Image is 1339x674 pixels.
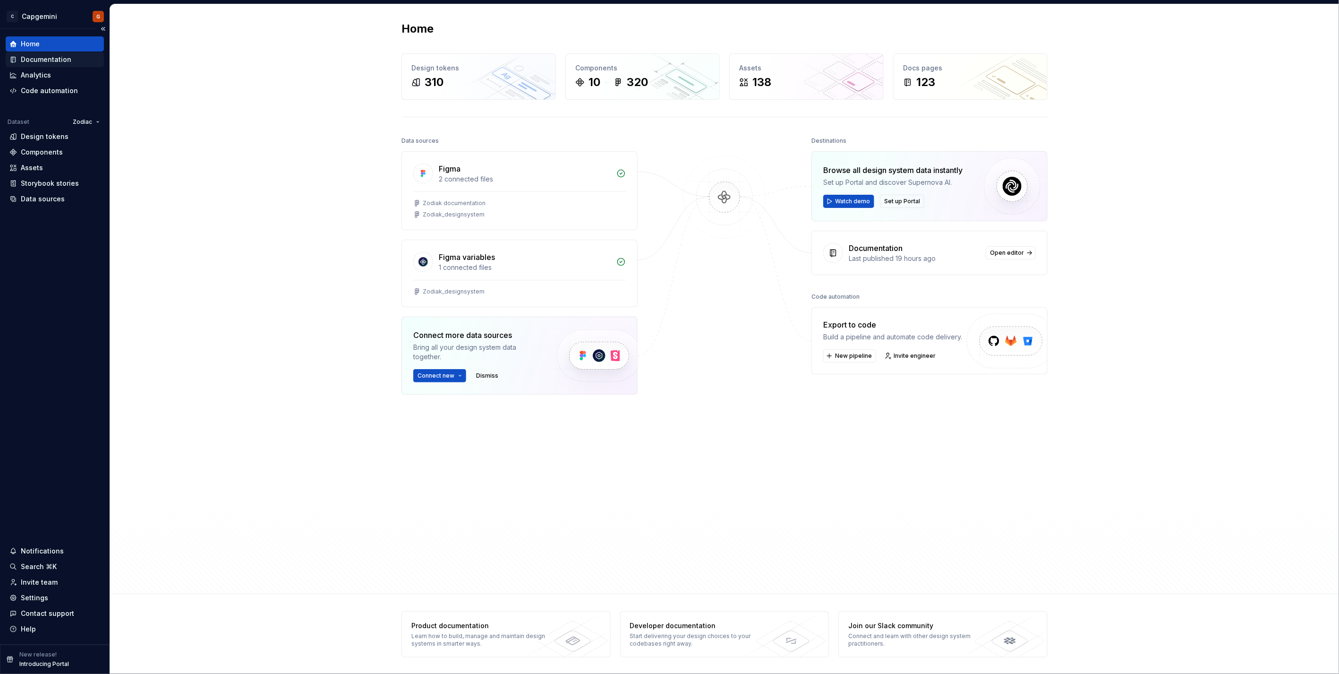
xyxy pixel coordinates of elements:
[439,251,495,263] div: Figma variables
[6,129,104,144] a: Design tokens
[835,198,870,205] span: Watch demo
[739,63,874,73] div: Assets
[823,319,962,330] div: Export to code
[425,75,443,90] div: 310
[6,559,104,574] button: Search ⌘K
[848,621,986,631] div: Join our Slack community
[476,372,498,380] span: Dismiss
[6,160,104,175] a: Assets
[21,147,63,157] div: Components
[729,53,884,100] a: Assets138
[423,288,485,295] div: Zodiak_designsystem
[835,352,872,360] span: New pipeline
[6,191,104,207] a: Data sources
[401,611,611,657] a: Product documentationLearn how to build, manage and maintain design systems in smarter ways.
[849,242,903,254] div: Documentation
[6,52,104,67] a: Documentation
[6,176,104,191] a: Storybook stories
[439,263,611,272] div: 1 connected files
[627,75,648,90] div: 320
[22,12,57,21] div: Capgemini
[19,660,69,668] p: Introducing Portal
[811,290,860,303] div: Code automation
[894,352,936,360] span: Invite engineer
[823,178,963,187] div: Set up Portal and discover Supernova AI.
[21,55,71,64] div: Documentation
[418,372,454,380] span: Connect new
[7,11,18,22] div: C
[990,249,1024,257] span: Open editor
[848,632,986,648] div: Connect and learn with other design system practitioners.
[588,75,600,90] div: 10
[73,118,92,126] span: Zodiac
[6,68,104,83] a: Analytics
[68,115,104,129] button: Zodiac
[21,132,68,141] div: Design tokens
[411,63,546,73] div: Design tokens
[96,13,100,20] div: G
[21,179,79,188] div: Storybook stories
[2,6,108,26] button: CCapgeminiG
[401,151,638,230] a: Figma2 connected filesZodiak documentationZodiak_designsystem
[630,632,768,648] div: Start delivering your design choices to your codebases right away.
[401,53,556,100] a: Design tokens310
[21,86,78,95] div: Code automation
[620,611,829,657] a: Developer documentationStart delivering your design choices to your codebases right away.
[6,145,104,160] a: Components
[823,349,876,363] button: New pipeline
[849,254,980,263] div: Last published 19 hours ago
[903,63,1038,73] div: Docs pages
[423,199,486,207] div: Zodiak documentation
[21,624,36,634] div: Help
[6,83,104,98] a: Code automation
[411,632,549,648] div: Learn how to build, manage and maintain design systems in smarter ways.
[439,174,611,184] div: 2 connected files
[811,134,846,147] div: Destinations
[21,70,51,80] div: Analytics
[21,163,43,173] div: Assets
[411,621,549,631] div: Product documentation
[6,544,104,559] button: Notifications
[884,198,920,205] span: Set up Portal
[823,332,962,342] div: Build a pipeline and automate code delivery.
[880,195,924,208] button: Set up Portal
[752,75,771,90] div: 138
[401,240,638,307] a: Figma variables1 connected filesZodiak_designsystem
[6,622,104,637] button: Help
[413,343,541,362] div: Bring all your design system data together.
[439,163,461,174] div: Figma
[21,194,65,204] div: Data sources
[472,369,503,382] button: Dismiss
[401,21,434,36] h2: Home
[986,246,1036,259] a: Open editor
[882,349,940,363] a: Invite engineer
[630,621,768,631] div: Developer documentation
[823,164,963,176] div: Browse all design system data instantly
[21,546,64,556] div: Notifications
[21,562,57,571] div: Search ⌘K
[413,369,466,382] button: Connect new
[21,578,58,587] div: Invite team
[401,134,439,147] div: Data sources
[96,22,110,35] button: Collapse sidebar
[6,590,104,605] a: Settings
[423,211,485,218] div: Zodiak_designsystem
[565,53,720,100] a: Components10320
[21,593,48,603] div: Settings
[893,53,1048,100] a: Docs pages123
[19,651,57,658] p: New release!
[823,195,874,208] button: Watch demo
[6,575,104,590] a: Invite team
[6,36,104,52] a: Home
[838,611,1048,657] a: Join our Slack communityConnect and learn with other design system practitioners.
[21,609,74,618] div: Contact support
[6,606,104,621] button: Contact support
[575,63,710,73] div: Components
[413,329,541,341] div: Connect more data sources
[8,118,29,126] div: Dataset
[21,39,40,49] div: Home
[916,75,935,90] div: 123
